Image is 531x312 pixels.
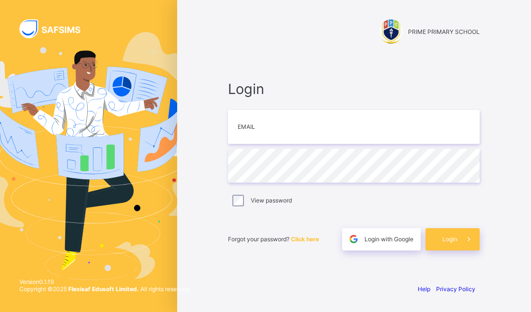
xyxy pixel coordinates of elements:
span: Login with Google [364,235,413,243]
a: Help [418,285,430,293]
span: Version 0.1.19 [19,278,190,285]
img: SAFSIMS Logo [19,19,92,38]
img: google.396cfc9801f0270233282035f929180a.svg [348,234,359,245]
span: Login [228,80,480,97]
a: Privacy Policy [436,285,475,293]
span: Forgot your password? [228,235,319,243]
span: Copyright © 2025 All rights reserved. [19,285,190,293]
label: View password [251,197,292,204]
strong: Flexisaf Edusoft Limited. [68,285,139,293]
a: Click here [291,235,319,243]
span: Login [442,235,457,243]
span: PRIME PRIMARY SCHOOL [408,28,480,35]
